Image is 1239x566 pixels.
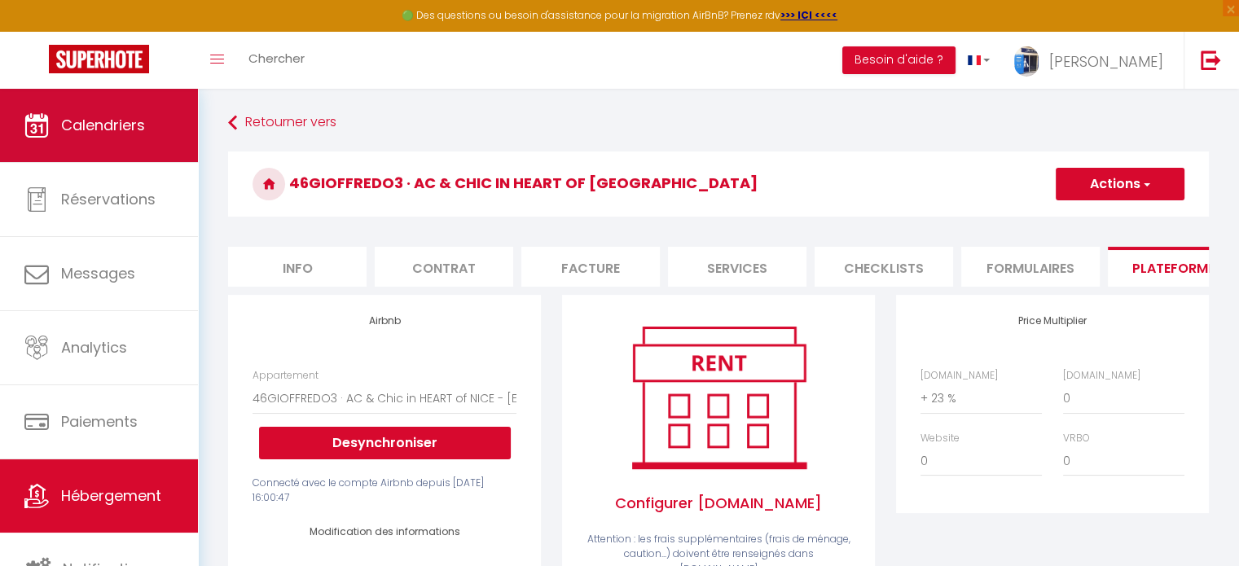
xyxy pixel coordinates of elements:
label: [DOMAIN_NAME] [920,368,998,384]
span: Chercher [248,50,305,67]
span: Réservations [61,189,156,209]
span: Hébergement [61,485,161,506]
button: Desynchroniser [259,427,511,459]
h4: Modification des informations [277,526,492,537]
span: Paiements [61,411,138,432]
div: Connecté avec le compte Airbnb depuis [DATE] 16:00:47 [253,476,516,507]
li: Contrat [375,247,513,287]
li: Services [668,247,806,287]
span: Messages [61,263,135,283]
button: Besoin d'aide ? [842,46,956,74]
span: Calendriers [61,115,145,135]
li: Formulaires [961,247,1100,287]
h4: Airbnb [253,315,516,327]
label: Website [920,431,960,446]
h4: Price Multiplier [920,315,1184,327]
li: Info [228,247,367,287]
img: rent.png [615,319,823,476]
img: Super Booking [49,45,149,73]
span: [PERSON_NAME] [1049,51,1163,72]
label: VRBO [1063,431,1090,446]
button: Actions [1056,168,1184,200]
h3: 46GIOFFREDO3 · AC & Chic in HEART of [GEOGRAPHIC_DATA] [228,151,1209,217]
a: Chercher [236,32,317,89]
span: Analytics [61,337,127,358]
span: Configurer [DOMAIN_NAME] [587,476,850,531]
a: >>> ICI <<<< [780,8,837,22]
li: Facture [521,247,660,287]
li: Checklists [815,247,953,287]
img: logout [1201,50,1221,70]
label: [DOMAIN_NAME] [1063,368,1140,384]
a: ... [PERSON_NAME] [1002,32,1184,89]
a: Retourner vers [228,108,1209,138]
img: ... [1014,46,1039,77]
label: Appartement [253,368,319,384]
